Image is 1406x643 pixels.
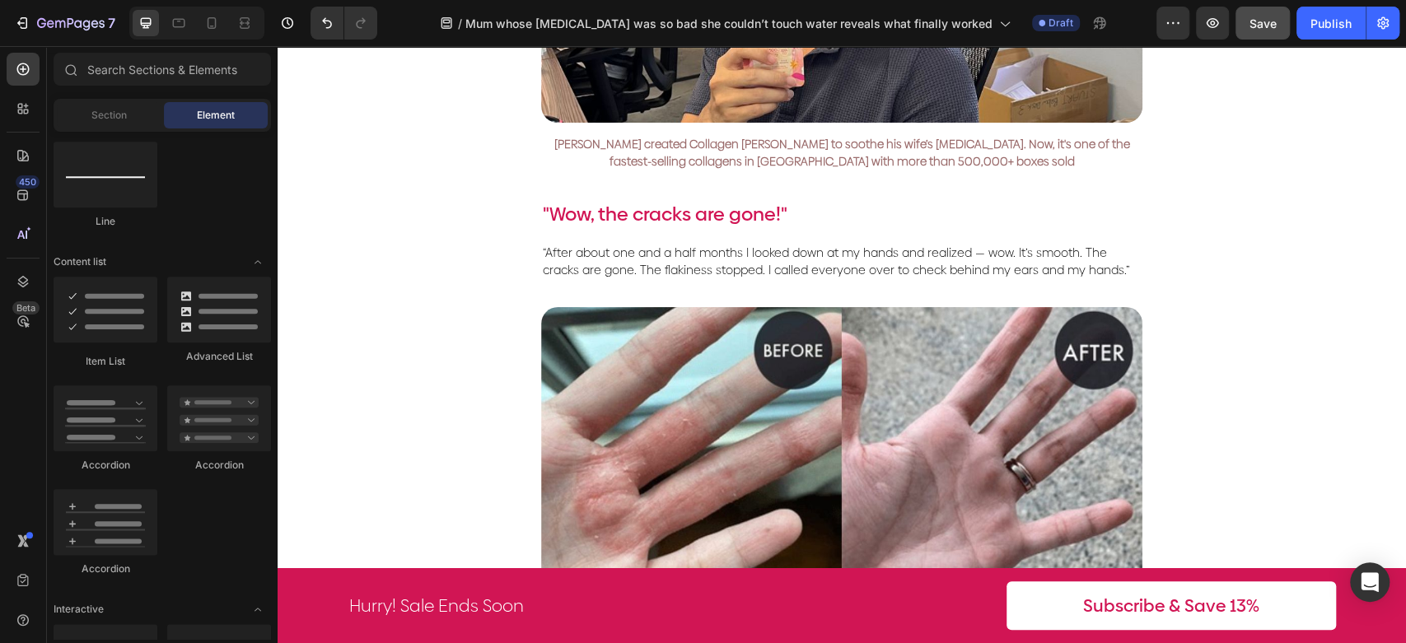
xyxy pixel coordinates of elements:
[1310,15,1352,32] div: Publish
[54,53,271,86] input: Search Sections & Elements
[458,15,462,32] span: /
[1250,16,1277,30] span: Save
[1350,562,1390,602] div: Open Intercom Messenger
[54,561,157,576] div: Accordion
[245,596,271,622] span: Toggle open
[278,46,1406,643] iframe: Design area
[54,354,157,369] div: Item List
[54,602,104,617] span: Interactive
[16,175,40,189] div: 450
[806,548,982,571] p: Subscribe & Save 13%
[1236,7,1290,40] button: Save
[167,458,271,473] div: Accordion
[265,154,863,183] p: "Wow, the cracks are gone!"
[54,214,157,229] div: Line
[245,249,271,275] span: Toggle open
[54,458,157,473] div: Accordion
[7,7,123,40] button: 7
[108,13,115,33] p: 7
[167,349,271,364] div: Advanced List
[465,15,993,32] span: Mum whose [MEDICAL_DATA] was so bad she couldn’t touch water reveals what finally worked
[729,535,1058,584] a: Subscribe & Save 13%
[277,90,852,123] span: [PERSON_NAME] created Collagen [PERSON_NAME] to soothe his wife’s [MEDICAL_DATA]. Now, it's one o...
[1296,7,1366,40] button: Publish
[91,108,127,123] span: Section
[1049,16,1073,30] span: Draft
[54,254,106,269] span: Content list
[264,261,865,545] img: gempages_574635138369979167-26a9c297-cb96-4833-9cd5-c63e19b41126.jpg
[197,108,235,123] span: Element
[265,198,852,232] span: “After about one and a half months I looked down at my hands and realized — wow. It’s smooth. The...
[311,7,377,40] div: Undo/Redo
[12,301,40,315] div: Beta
